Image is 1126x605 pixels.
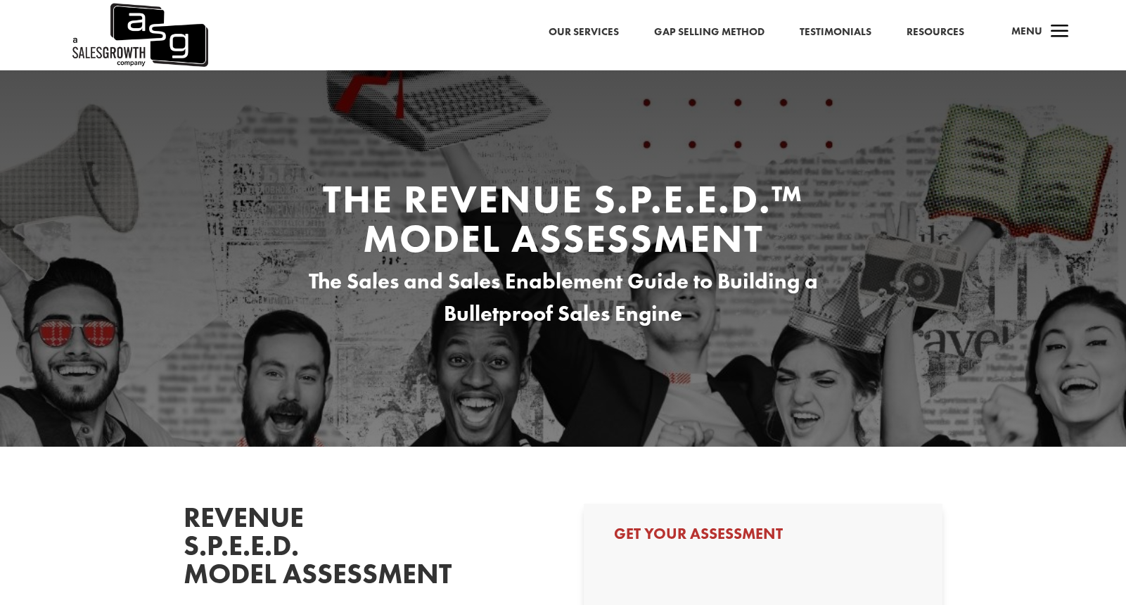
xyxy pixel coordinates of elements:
[907,23,964,42] a: Resources
[614,526,912,549] h3: Get Your Assessment
[1011,24,1042,38] span: Menu
[654,23,764,42] a: Gap Selling Method
[309,267,818,328] span: The Sales and Sales Enablement Guide to Building a Bulletproof Sales Engine
[323,174,803,264] span: The Revenue S.P.E.E.D.™ Model Assessment
[184,504,395,595] h2: Revenue S.P.E.E.D. Model Assessment
[1046,18,1074,46] span: a
[800,23,871,42] a: Testimonials
[549,23,619,42] a: Our Services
